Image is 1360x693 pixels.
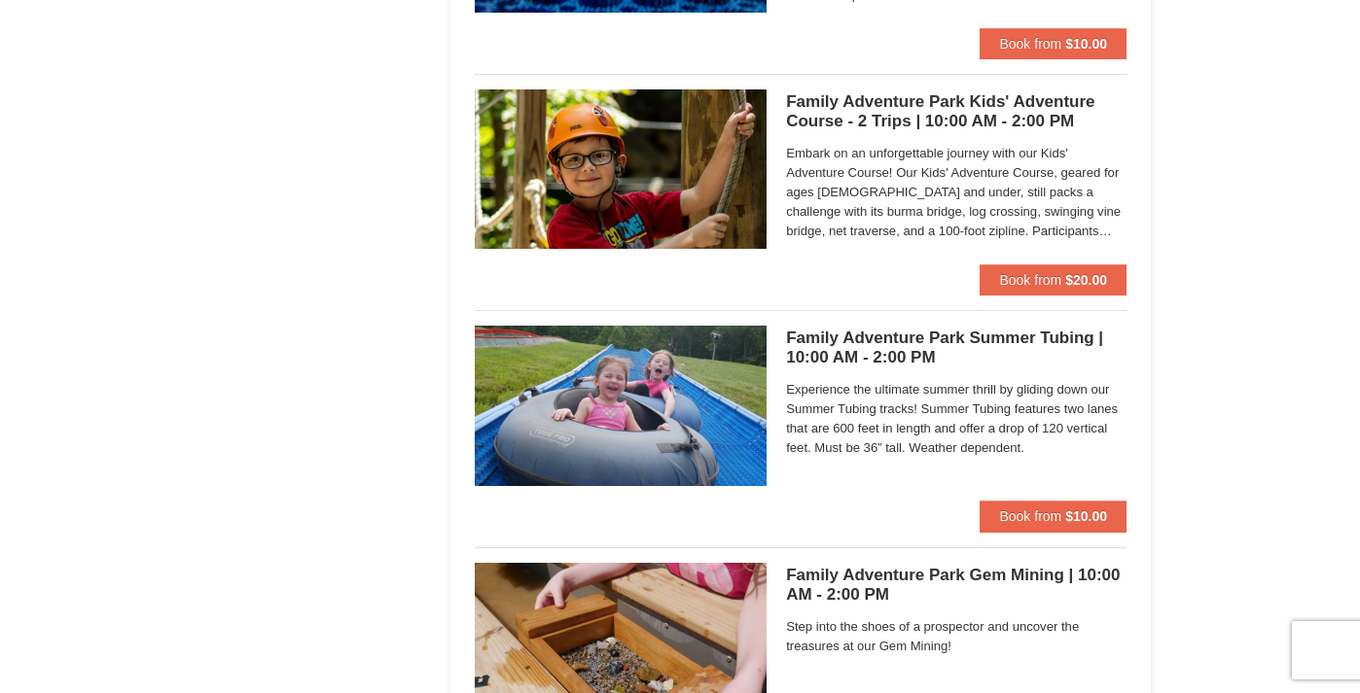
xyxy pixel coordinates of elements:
strong: $10.00 [1065,508,1107,524]
strong: $10.00 [1065,36,1107,52]
span: Experience the ultimate summer thrill by gliding down our Summer Tubing tracks! Summer Tubing fea... [786,380,1127,458]
button: Book from $10.00 [980,28,1127,59]
span: Book from [999,508,1061,524]
span: Book from [999,36,1061,52]
span: Embark on an unforgettable journey with our Kids' Adventure Course! Our Kids' Adventure Course, g... [786,144,1127,241]
img: 6619925-26-de8af78e.jpg [475,326,767,485]
h5: Family Adventure Park Gem Mining | 10:00 AM - 2:00 PM [786,566,1127,605]
button: Book from $10.00 [980,501,1127,532]
span: Step into the shoes of a prospector and uncover the treasures at our Gem Mining! [786,617,1127,656]
strong: $20.00 [1065,272,1107,288]
button: Book from $20.00 [980,264,1127,295]
h5: Family Adventure Park Summer Tubing | 10:00 AM - 2:00 PM [786,329,1127,367]
img: 6619925-25-20606efb.jpg [475,89,767,249]
h5: Family Adventure Park Kids' Adventure Course - 2 Trips | 10:00 AM - 2:00 PM [786,92,1127,131]
span: Book from [999,272,1061,288]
